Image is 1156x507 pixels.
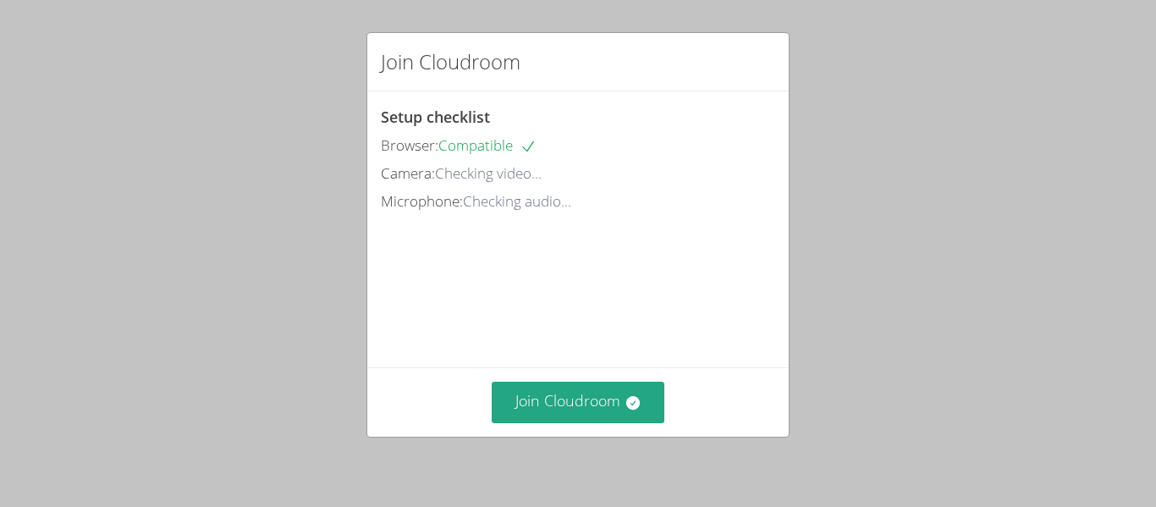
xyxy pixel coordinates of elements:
[381,163,435,183] span: Camera:
[381,191,463,211] span: Microphone:
[492,382,665,423] button: Join Cloudroom
[463,191,571,211] span: Checking audio...
[381,107,490,127] span: Setup checklist
[381,135,438,155] span: Browser:
[435,163,542,183] span: Checking video...
[438,135,537,155] span: Compatible
[381,47,520,77] h2: Join Cloudroom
